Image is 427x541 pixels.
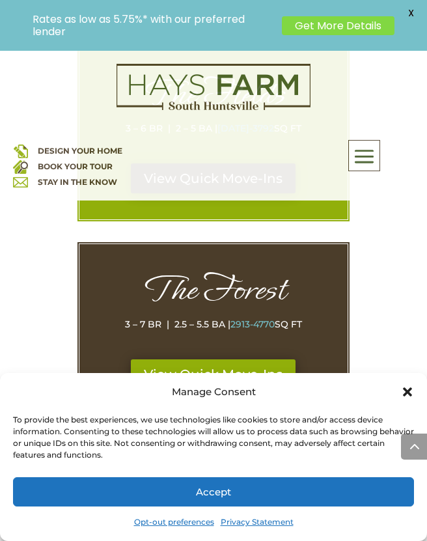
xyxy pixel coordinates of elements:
h1: The Forest [105,270,322,315]
button: Accept [13,477,414,506]
a: hays farm homes huntsville development [117,102,310,113]
a: Get More Details [282,16,394,35]
div: To provide the best experiences, we use technologies like cookies to store and/or access device i... [13,414,414,461]
a: Privacy Statement [221,513,294,531]
a: DESIGN YOUR HOME [38,146,122,156]
a: STAY IN THE KNOW [38,177,117,187]
a: BOOK YOUR TOUR [38,161,113,171]
img: Logo [117,64,310,111]
p: 3 – 7 BR | 2.5 – 5.5 BA | [105,315,322,333]
div: Close dialog [401,385,414,398]
span: SQ FT [275,318,302,330]
a: Opt-out preferences [134,513,214,531]
img: design your home [13,143,28,158]
a: View Quick Move-Ins [131,359,296,389]
p: Rates as low as 5.75%* with our preferred lender [33,13,275,38]
img: book your home tour [13,159,28,174]
a: 2913-4770 [230,318,275,330]
span: X [401,3,420,23]
div: Manage Consent [172,383,256,401]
